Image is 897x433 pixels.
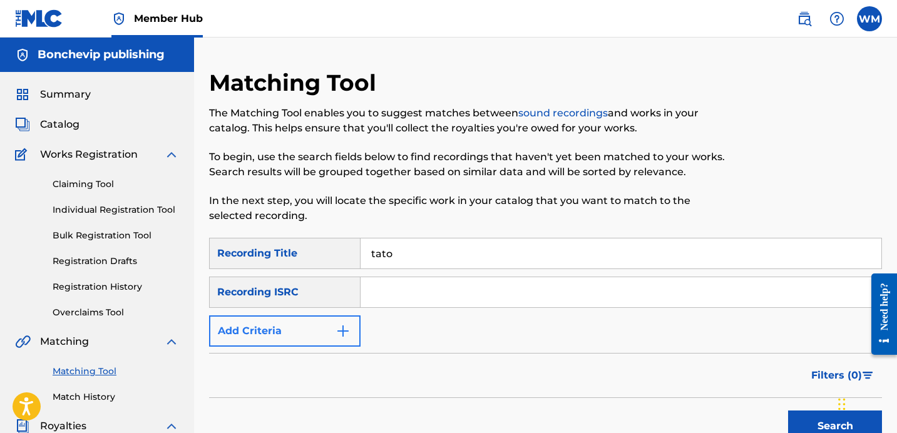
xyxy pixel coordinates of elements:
a: Match History [53,390,179,404]
a: Registration Drafts [53,255,179,268]
div: User Menu [857,6,882,31]
p: In the next step, you will locate the specific work in your catalog that you want to match to the... [209,193,727,223]
img: help [829,11,844,26]
img: Matching [15,334,31,349]
span: Member Hub [134,11,203,26]
span: Catalog [40,117,79,132]
h5: Bonchevip publishing [38,48,165,62]
a: Registration History [53,280,179,293]
h2: Matching Tool [209,69,382,97]
span: Summary [40,87,91,102]
img: expand [164,147,179,162]
iframe: Chat Widget [834,373,897,433]
img: search [797,11,812,26]
a: Public Search [792,6,817,31]
button: Add Criteria [209,315,361,347]
a: Matching Tool [53,365,179,378]
p: To begin, use the search fields below to find recordings that haven't yet been matched to your wo... [209,150,727,180]
img: Accounts [15,48,30,63]
div: Drag [838,385,846,423]
a: sound recordings [518,107,608,119]
img: Catalog [15,117,30,132]
a: Claiming Tool [53,178,179,191]
a: Individual Registration Tool [53,203,179,216]
span: Matching [40,334,89,349]
div: Help [824,6,849,31]
span: Filters ( 0 ) [811,368,862,383]
span: Works Registration [40,147,138,162]
button: Filters (0) [804,360,882,391]
a: Bulk Registration Tool [53,229,179,242]
a: SummarySummary [15,87,91,102]
a: CatalogCatalog [15,117,79,132]
img: Works Registration [15,147,31,162]
img: expand [164,334,179,349]
img: Top Rightsholder [111,11,126,26]
iframe: Resource Center [862,260,897,367]
p: The Matching Tool enables you to suggest matches between and works in your catalog. This helps en... [209,106,727,136]
img: Summary [15,87,30,102]
img: 9d2ae6d4665cec9f34b9.svg [336,323,351,339]
a: Overclaims Tool [53,306,179,319]
img: MLC Logo [15,9,63,28]
img: filter [863,372,873,379]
